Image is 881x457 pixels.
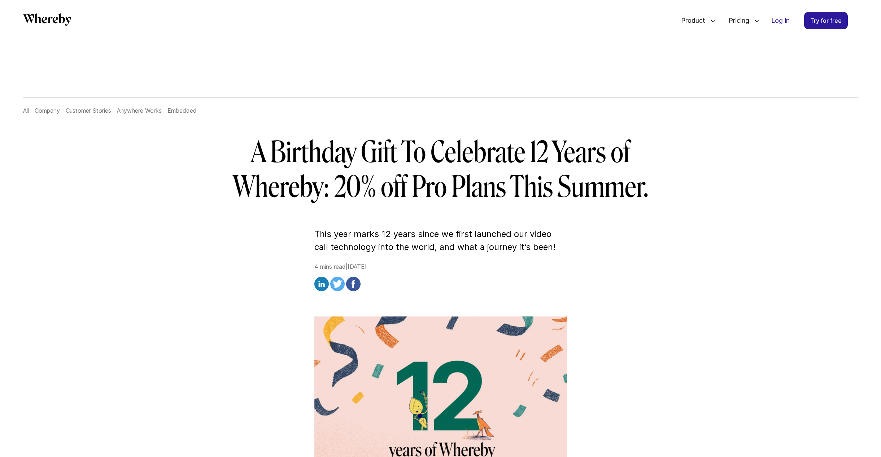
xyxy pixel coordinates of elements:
[35,107,60,114] a: Company
[766,12,795,29] a: Log in
[66,107,111,114] a: Customer Stories
[721,9,751,33] span: Pricing
[23,107,29,114] a: All
[346,277,361,291] img: facebook
[314,262,567,293] div: 4 mins read | [DATE]
[167,107,197,114] a: Embedded
[674,9,707,33] span: Product
[314,277,329,291] img: linkedin
[233,135,649,204] h1: A Birthday Gift To Celebrate 12 Years of Whereby: 20% off Pro Plans This Summer.
[23,13,71,28] a: Whereby
[330,277,345,291] img: twitter
[314,228,567,254] p: This year marks 12 years since we first launched our video call technology into the world, and wh...
[117,107,162,114] a: Anywhere Works
[804,12,848,29] a: Try for free
[23,13,71,26] svg: Whereby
